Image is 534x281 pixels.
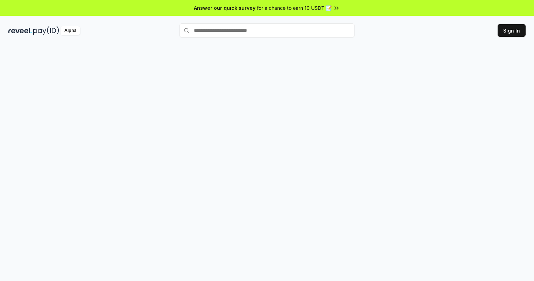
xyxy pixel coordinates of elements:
span: for a chance to earn 10 USDT 📝 [257,4,332,12]
img: reveel_dark [8,26,32,35]
span: Answer our quick survey [194,4,255,12]
div: Alpha [61,26,80,35]
button: Sign In [498,24,526,37]
img: pay_id [33,26,59,35]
